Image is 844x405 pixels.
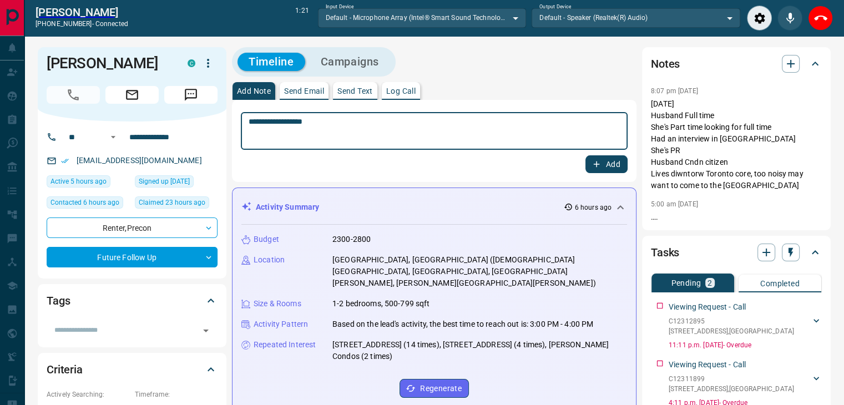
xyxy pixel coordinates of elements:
a: [EMAIL_ADDRESS][DOMAIN_NAME] [77,156,202,165]
div: Tue Aug 12 2025 [47,196,129,212]
p: Actively Searching: [47,389,129,399]
div: Renter , Precon [47,217,218,238]
label: Output Device [539,3,571,11]
p: Add Note [237,87,271,95]
span: Message [164,86,218,104]
button: Open [198,323,214,338]
span: Email [105,86,159,104]
h2: Notes [651,55,680,73]
p: Pending [671,279,701,287]
p: 11:11 p.m. [DATE] - Overdue [669,340,822,350]
div: C12311899[STREET_ADDRESS],[GEOGRAPHIC_DATA] [669,372,822,396]
h2: Tags [47,292,70,310]
h2: Tasks [651,244,679,261]
a: [PERSON_NAME] [36,6,128,19]
div: Notes [651,50,822,77]
p: Based on the lead's activity, the best time to reach out is: 3:00 PM - 4:00 PM [332,318,593,330]
p: [DATE] Husband Full time She's Part time looking for full time Had an interview in [GEOGRAPHIC_DA... [651,98,822,191]
div: Default - Speaker (Realtek(R) Audio) [532,8,740,27]
p: Viewing Request - Call [669,301,746,313]
p: [PHONE_NUMBER] - [36,19,128,29]
p: C12312895 [669,316,794,326]
label: Input Device [326,3,354,11]
span: Contacted 6 hours ago [50,197,119,208]
button: Campaigns [310,53,390,71]
p: [STREET_ADDRESS] (14 times), [STREET_ADDRESS] (4 times), [PERSON_NAME] Condos (2 times) [332,339,627,362]
svg: Email Verified [61,157,69,165]
p: Budget [254,234,279,245]
p: [STREET_ADDRESS] , [GEOGRAPHIC_DATA] [669,384,794,394]
div: Tags [47,287,218,314]
h2: Criteria [47,361,83,378]
p: 1:21 [295,6,309,31]
p: [GEOGRAPHIC_DATA], [GEOGRAPHIC_DATA] ([DEMOGRAPHIC_DATA][GEOGRAPHIC_DATA], [GEOGRAPHIC_DATA], [GE... [332,254,627,289]
h1: [PERSON_NAME] [47,54,171,72]
button: Regenerate [400,379,469,398]
span: Claimed 23 hours ago [139,197,205,208]
p: Viewing Request - Call [669,359,746,371]
p: Activity Summary [256,201,319,213]
p: Log Call [386,87,416,95]
button: Open [107,130,120,144]
span: Call [47,86,100,104]
p: 2300-2800 [332,234,371,245]
div: Activity Summary6 hours ago [241,197,627,217]
p: Send Text [337,87,373,95]
p: 6 hours ago [575,202,611,212]
p: Timeframe: [135,389,218,399]
p: 2 [707,279,712,287]
p: Activity Pattern [254,318,308,330]
div: End Call [808,6,833,31]
button: Timeline [237,53,305,71]
p: C12311899 [669,374,794,384]
div: Tue Aug 12 2025 [47,175,129,191]
div: Tasks [651,239,822,266]
button: Add [585,155,628,173]
p: 8:07 pm [DATE] [651,87,698,95]
span: connected [95,20,128,28]
p: …. [651,211,822,223]
div: Criteria [47,356,218,383]
div: Mute [777,6,802,31]
div: condos.ca [188,59,195,67]
p: 1-2 bedrooms, 500-799 sqft [332,298,429,310]
div: Default - Microphone Array (Intel® Smart Sound Technology for Digital Microphones) [318,8,527,27]
p: [STREET_ADDRESS] , [GEOGRAPHIC_DATA] [669,326,794,336]
div: Audio Settings [747,6,772,31]
span: Signed up [DATE] [139,176,190,187]
p: Location [254,254,285,266]
span: Active 5 hours ago [50,176,107,187]
p: Completed [760,280,800,287]
div: Tue Oct 01 2024 [135,175,218,191]
div: C12312895[STREET_ADDRESS],[GEOGRAPHIC_DATA] [669,314,822,338]
div: Future Follow Up [47,247,218,267]
p: Send Email [284,87,324,95]
p: Repeated Interest [254,339,316,351]
div: Mon Aug 11 2025 [135,196,218,212]
p: Size & Rooms [254,298,301,310]
p: 5:00 am [DATE] [651,200,698,208]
